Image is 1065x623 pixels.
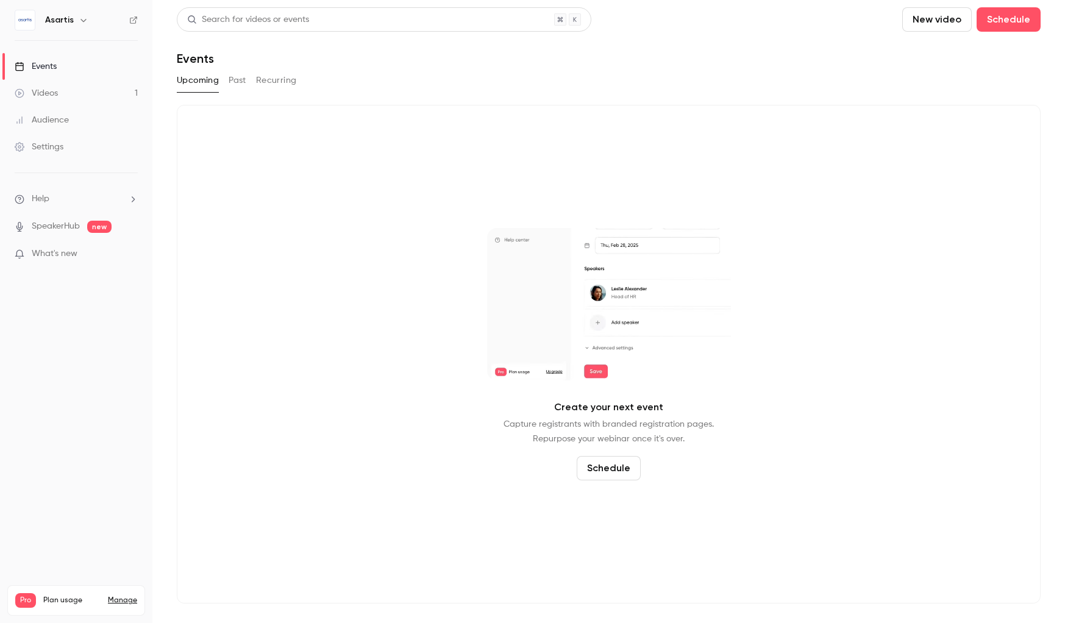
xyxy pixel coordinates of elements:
[123,249,138,260] iframe: Noticeable Trigger
[977,7,1041,32] button: Schedule
[577,456,641,480] button: Schedule
[15,60,57,73] div: Events
[15,193,138,205] li: help-dropdown-opener
[87,221,112,233] span: new
[229,71,246,90] button: Past
[177,51,214,66] h1: Events
[15,114,69,126] div: Audience
[902,7,972,32] button: New video
[554,400,663,415] p: Create your next event
[15,10,35,30] img: Asartis
[32,220,80,233] a: SpeakerHub
[43,596,101,605] span: Plan usage
[256,71,297,90] button: Recurring
[15,87,58,99] div: Videos
[504,417,714,446] p: Capture registrants with branded registration pages. Repurpose your webinar once it's over.
[32,247,77,260] span: What's new
[45,14,74,26] h6: Asartis
[187,13,309,26] div: Search for videos or events
[15,593,36,608] span: Pro
[177,71,219,90] button: Upcoming
[108,596,137,605] a: Manage
[32,193,49,205] span: Help
[15,141,63,153] div: Settings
